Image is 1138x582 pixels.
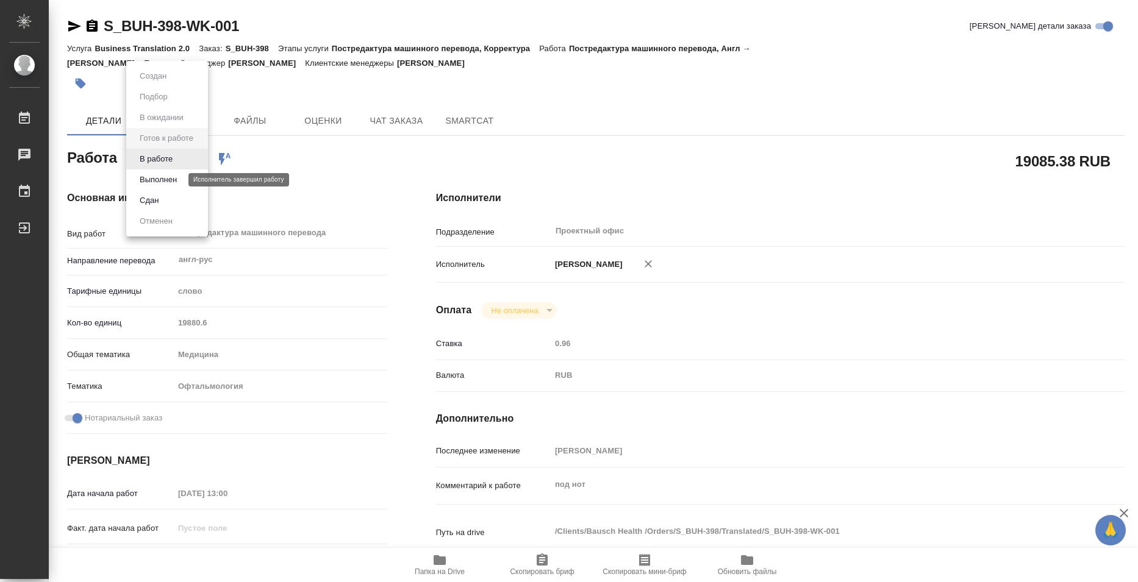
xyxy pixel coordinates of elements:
[136,111,187,124] button: В ожидании
[136,152,176,166] button: В работе
[136,69,170,83] button: Создан
[136,132,197,145] button: Готов к работе
[136,173,181,186] button: Выполнен
[136,215,176,228] button: Отменен
[136,194,162,207] button: Сдан
[136,90,171,104] button: Подбор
